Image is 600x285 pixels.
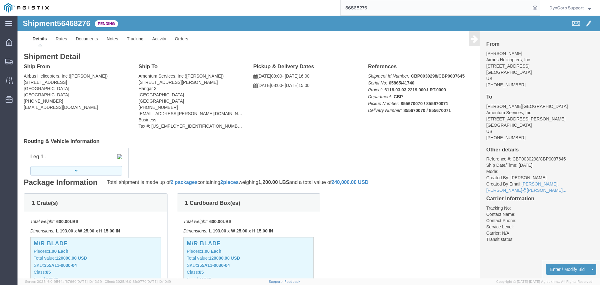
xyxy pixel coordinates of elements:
[4,3,49,13] img: logo
[496,279,592,284] span: Copyright © [DATE]-[DATE] Agistix Inc., All Rights Reserved
[284,280,300,283] a: Feedback
[269,280,284,283] a: Support
[77,280,102,283] span: [DATE] 10:42:29
[105,280,171,283] span: Client: 2025.16.0-8fc0770
[341,0,531,15] input: Search for shipment number, reference number
[25,280,102,283] span: Server: 2025.16.0-9544af67660
[17,16,600,278] iframe: FS Legacy Container
[147,280,171,283] span: [DATE] 10:40:19
[549,4,584,11] span: DynCorp Support
[549,4,591,12] button: DynCorp Support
